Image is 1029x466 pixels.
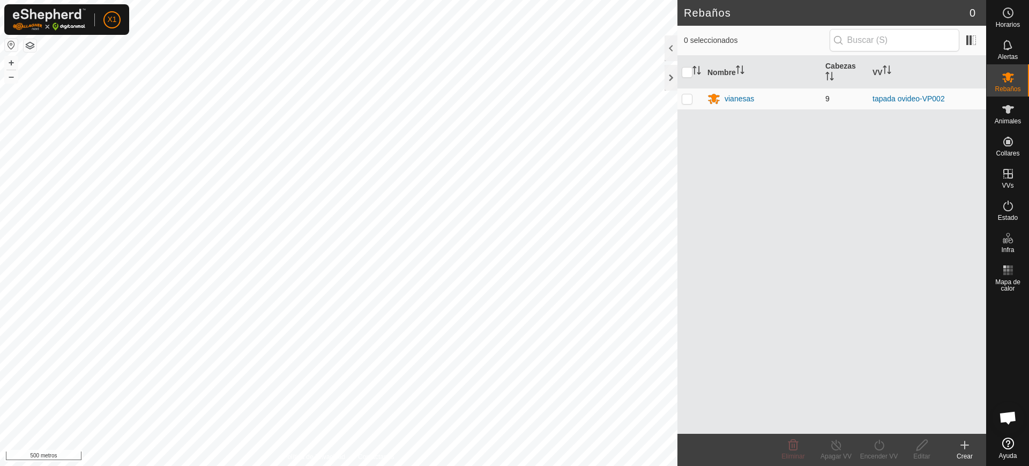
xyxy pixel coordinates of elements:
font: Rebaños [684,7,731,19]
font: Collares [996,150,1019,157]
font: Rebaños [995,85,1020,93]
font: Animales [995,117,1021,125]
font: 0 [970,7,975,19]
font: 9 [825,94,830,103]
button: – [5,70,18,83]
font: Política de Privacidad [284,453,345,461]
font: Contáctanos [358,453,394,461]
button: + [5,56,18,69]
font: Eliminar [781,453,804,460]
font: Apagar VV [821,453,852,460]
font: X1 [107,15,116,24]
font: VV [873,68,883,76]
font: Encender VV [860,453,898,460]
img: Logotipo de Gallagher [13,9,86,31]
font: vianesas [725,94,754,103]
input: Buscar (S) [830,29,959,51]
font: Cabezas [825,62,856,70]
font: Crear [957,453,973,460]
font: Infra [1001,246,1014,254]
font: Mapa de calor [995,278,1020,292]
p-sorticon: Activar para ordenar [883,67,891,76]
font: Nombre [707,68,736,76]
font: + [9,57,14,68]
font: Editar [913,453,930,460]
font: Estado [998,214,1018,221]
font: 0 seleccionados [684,36,737,45]
font: – [9,71,14,82]
a: Política de Privacidad [284,452,345,462]
p-sorticon: Activar para ordenar [692,68,701,76]
a: Contáctanos [358,452,394,462]
p-sorticon: Activar para ordenar [736,67,744,76]
button: Restablecer mapa [5,39,18,51]
font: VVs [1002,182,1013,189]
a: Ayuda [987,433,1029,463]
button: Capas del Mapa [24,39,36,52]
font: Horarios [996,21,1020,28]
a: tapada ovideo-VP002 [873,94,945,103]
p-sorticon: Activar para ordenar [825,73,834,82]
font: Alertas [998,53,1018,61]
div: Chat abierto [992,402,1024,434]
font: Ayuda [999,452,1017,460]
